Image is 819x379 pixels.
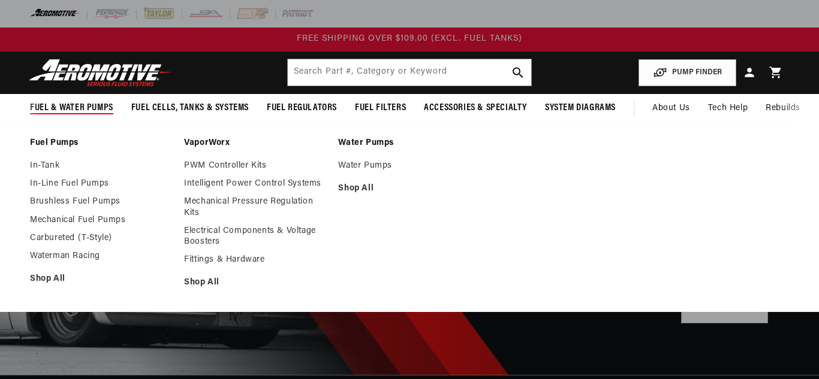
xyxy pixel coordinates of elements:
a: Shop All [30,274,172,284]
a: Carbureted (T-Style) [30,233,172,244]
a: In-Line Fuel Pumps [30,178,172,189]
summary: Fuel & Water Pumps [21,94,122,122]
a: Fuel Pumps [30,138,172,148]
summary: Rebuilds [757,94,809,123]
span: FREE SHIPPING OVER $109.00 (EXCL. FUEL TANKS) [297,34,522,43]
img: Aeromotive [26,59,176,87]
a: PWM Controller Kits [184,160,326,171]
span: Fuel Filters [355,102,406,114]
a: Electrical Components & Voltage Boosters [184,226,326,247]
span: Fuel Cells, Tanks & Systems [131,102,249,114]
a: About Us [643,94,699,123]
input: Search by Part Number, Category or Keyword [288,59,532,86]
a: VaporWorx [184,138,326,148]
span: Fuel & Water Pumps [30,102,113,114]
summary: Fuel Regulators [258,94,346,122]
button: search button [505,59,531,86]
a: Waterman Racing [30,251,172,262]
a: Water Pumps [338,160,480,171]
a: Fittings & Hardware [184,254,326,265]
summary: Accessories & Specialty [415,94,536,122]
a: Water Pumps [338,138,480,148]
span: Fuel Regulators [267,102,337,114]
a: Mechanical Fuel Pumps [30,215,172,226]
a: Intelligent Power Control Systems [184,178,326,189]
a: In-Tank [30,160,172,171]
a: Shop All [184,277,326,288]
summary: Tech Help [699,94,757,123]
span: About Us [652,104,690,113]
summary: System Diagrams [536,94,625,122]
button: PUMP FINDER [639,59,736,86]
summary: Fuel Filters [346,94,415,122]
a: Brushless Fuel Pumps [30,196,172,207]
span: Rebuilds [766,102,800,115]
span: Tech Help [708,102,748,115]
a: Mechanical Pressure Regulation Kits [184,196,326,218]
a: Shop All [338,183,480,194]
span: System Diagrams [545,102,616,114]
span: Accessories & Specialty [424,102,527,114]
summary: Fuel Cells, Tanks & Systems [122,94,258,122]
